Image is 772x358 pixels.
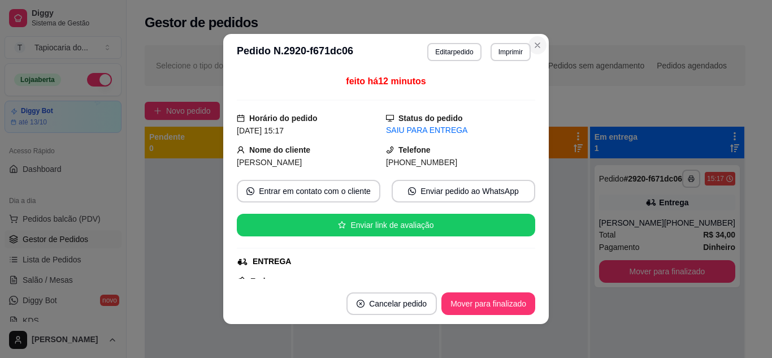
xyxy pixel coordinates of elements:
button: starEnviar link de avaliação [237,214,535,236]
button: Editarpedido [427,43,481,61]
span: pushpin [237,276,246,285]
button: Mover para finalizado [441,292,535,315]
h3: Pedido N. 2920-f671dc06 [237,43,353,61]
button: whats-appEntrar em contato com o cliente [237,180,380,202]
span: calendar [237,114,245,122]
span: user [237,146,245,154]
div: ENTREGA [253,256,291,268]
strong: Status do pedido [398,114,463,123]
span: [PERSON_NAME] [237,158,302,167]
button: close-circleCancelar pedido [346,292,437,315]
strong: Horário do pedido [249,114,318,123]
strong: Telefone [398,145,431,154]
strong: Nome do cliente [249,145,310,154]
strong: Endereço [250,277,287,286]
button: whats-appEnviar pedido ao WhatsApp [392,180,535,202]
span: star [338,221,346,229]
button: Close [528,36,547,54]
span: whats-app [246,187,254,195]
span: close-circle [357,300,365,308]
div: SAIU PARA ENTREGA [386,124,535,136]
span: phone [386,146,394,154]
button: Imprimir [491,43,531,61]
span: [DATE] 15:17 [237,126,284,135]
span: whats-app [408,187,416,195]
span: [PHONE_NUMBER] [386,158,457,167]
span: feito há 12 minutos [346,76,426,86]
span: desktop [386,114,394,122]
